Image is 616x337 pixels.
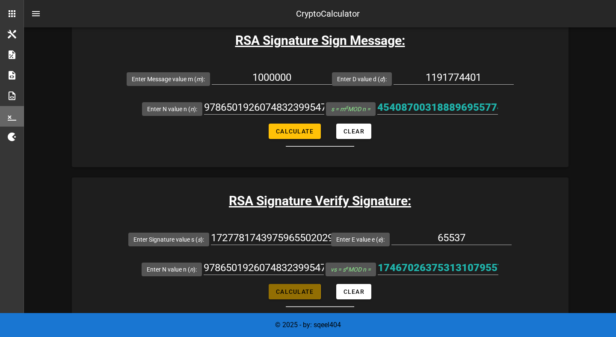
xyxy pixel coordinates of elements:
[337,75,387,83] label: Enter D value d ( ):
[269,284,320,299] button: Calculate
[345,105,348,110] sup: d
[147,265,197,274] label: Enter N value n ( ):
[343,288,364,295] span: Clear
[378,236,381,243] i: e
[147,105,197,113] label: Enter N value n ( ):
[380,76,383,83] i: d
[132,75,205,83] label: Enter Message value m ( ):
[336,284,371,299] button: Clear
[72,31,569,50] h3: RSA Signature Sign Message:
[336,124,371,139] button: Clear
[275,321,341,329] span: © 2025 - by: sqeel404
[26,3,46,24] button: nav-menu-toggle
[190,266,193,273] i: n
[133,235,204,244] label: Enter Signature value s ( ):
[275,288,314,295] span: Calculate
[343,128,364,135] span: Clear
[269,124,320,139] button: Calculate
[346,265,348,271] sup: e
[72,191,569,210] h3: RSA Signature Verify Signature:
[275,128,314,135] span: Calculate
[190,106,194,112] i: n
[336,235,385,244] label: Enter E value e ( ):
[296,7,360,20] div: CryptoCalculator
[331,106,370,112] i: s = m MOD n =
[331,266,371,273] i: vs = s MOD n =
[198,236,201,243] i: s
[196,76,201,83] i: m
